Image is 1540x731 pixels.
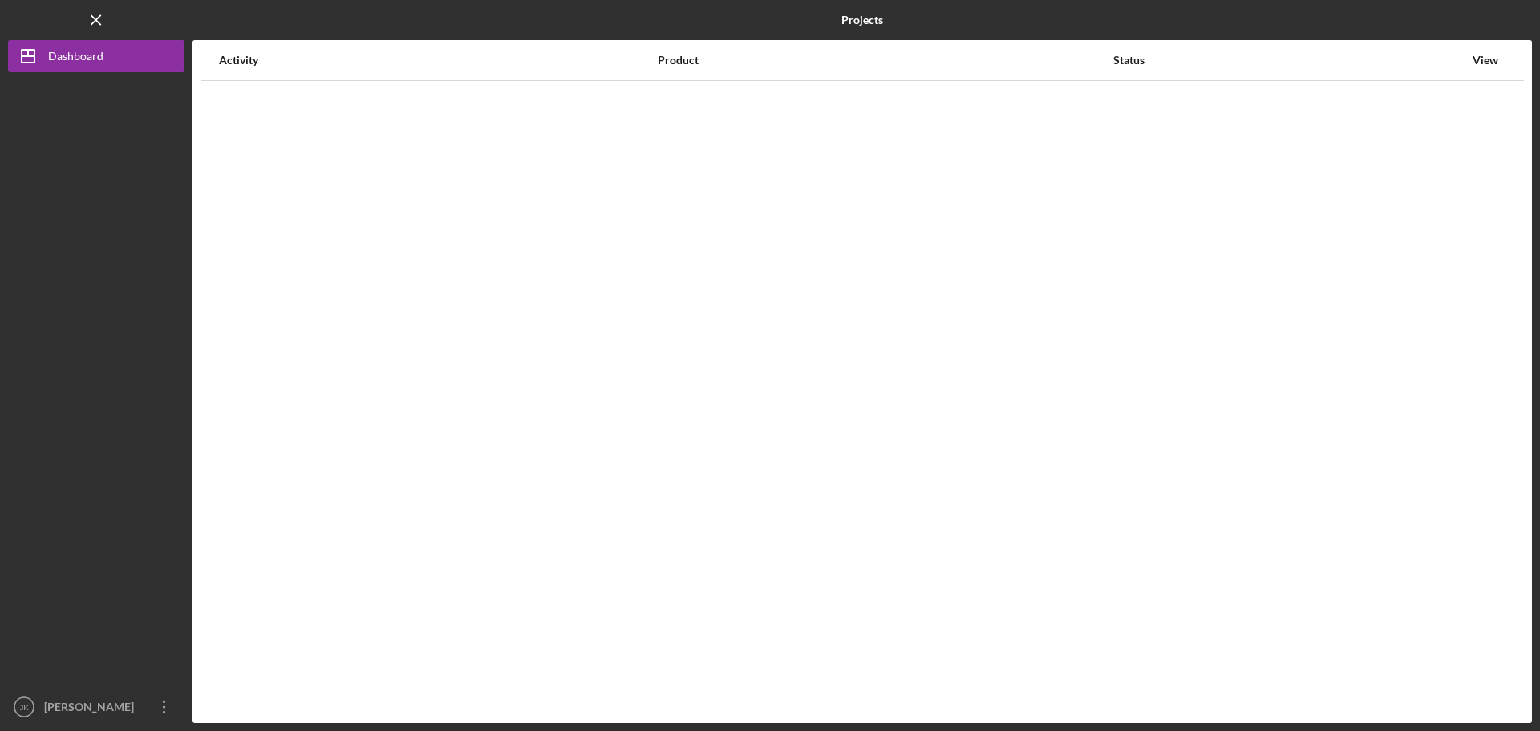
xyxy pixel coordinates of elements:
[40,691,144,727] div: [PERSON_NAME]
[658,54,1112,67] div: Product
[1465,54,1506,67] div: View
[8,691,184,723] button: JK[PERSON_NAME]
[19,703,29,712] text: JK
[841,14,883,26] b: Projects
[219,54,656,67] div: Activity
[8,40,184,72] button: Dashboard
[48,40,103,76] div: Dashboard
[1113,54,1464,67] div: Status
